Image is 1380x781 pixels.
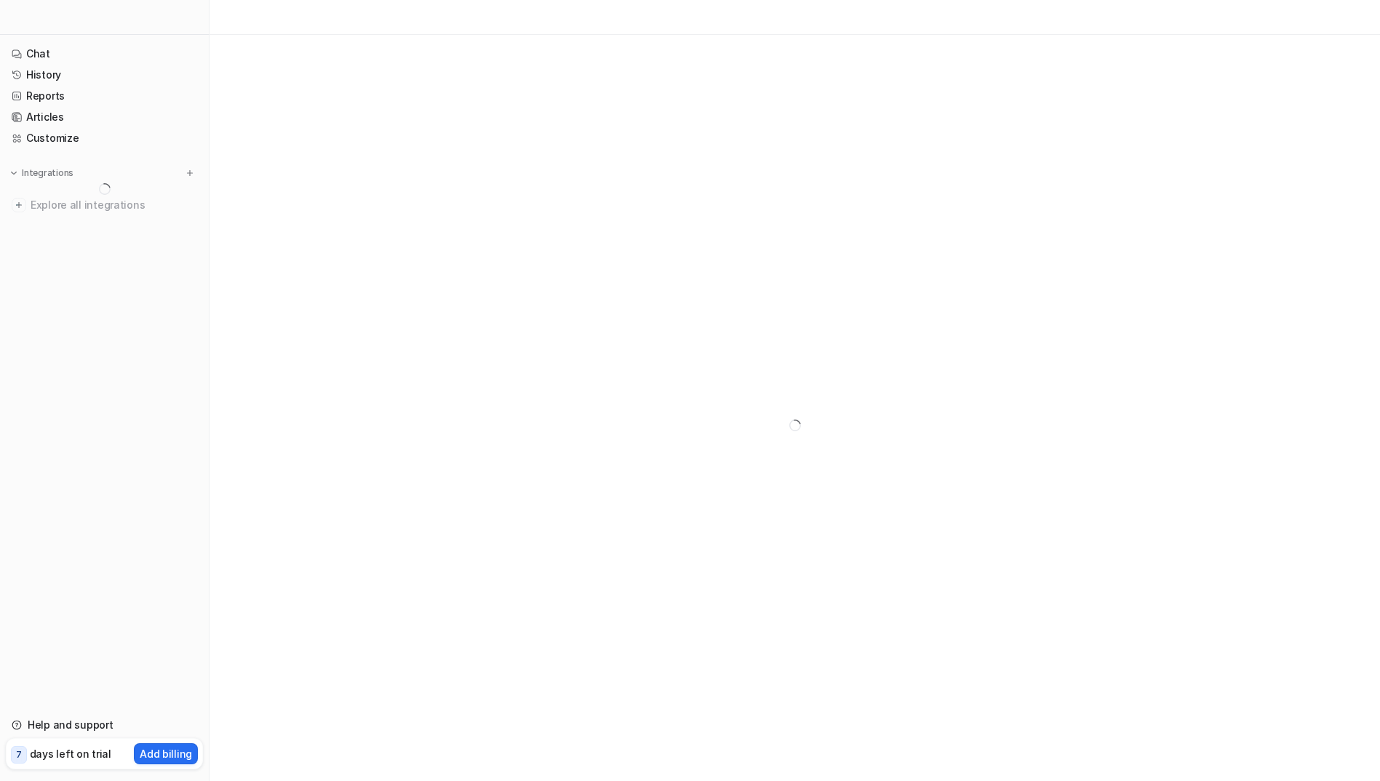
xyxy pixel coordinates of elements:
[31,193,197,217] span: Explore all integrations
[6,107,203,127] a: Articles
[6,44,203,64] a: Chat
[6,128,203,148] a: Customize
[6,715,203,735] a: Help and support
[16,748,22,761] p: 7
[22,167,73,179] p: Integrations
[140,746,192,761] p: Add billing
[9,168,19,178] img: expand menu
[12,198,26,212] img: explore all integrations
[185,168,195,178] img: menu_add.svg
[30,746,111,761] p: days left on trial
[6,86,203,106] a: Reports
[6,195,203,215] a: Explore all integrations
[6,166,78,180] button: Integrations
[6,65,203,85] a: History
[134,743,198,764] button: Add billing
